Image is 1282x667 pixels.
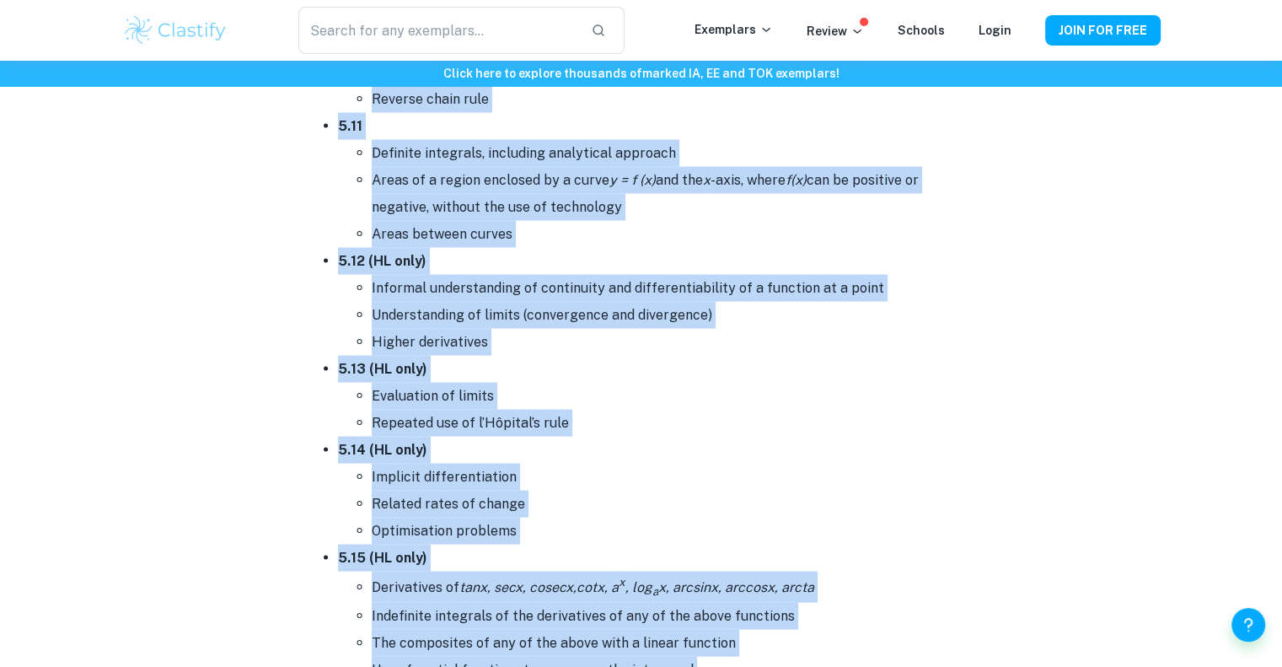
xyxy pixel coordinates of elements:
li: Optimisation problems [372,518,979,545]
li: Derivatives of [372,572,979,603]
i: tanx, secx, cosecx,cotx, a , log x, arcsinx, arccosx, arcta [459,579,814,595]
li: Reverse chain rule [372,86,979,113]
sup: x [619,576,625,589]
strong: 5.12 (HL only) [338,253,426,269]
h6: Click here to explore thousands of marked IA, EE and TOK exemplars ! [3,64,1279,83]
li: The composites of any of the above with a linear function [372,630,979,657]
li: Repeated use of l’Hôpital’s rule [372,410,979,437]
li: Higher derivatives [372,329,979,356]
a: Login [979,24,1011,37]
button: Help and Feedback [1231,608,1265,642]
strong: 5.15 (HL only) [338,550,427,566]
i: x [703,172,711,188]
li: Understanding of limits (convergence and divergence) [372,302,979,329]
sub: a [652,584,658,598]
li: Areas of a region enclosed by a curve and the -axis, where can be positive or negative, without t... [372,167,979,221]
li: Definite integrals, including analytical approach [372,140,979,167]
li: Evaluation of limits [372,383,979,410]
button: JOIN FOR FREE [1045,15,1161,46]
li: Areas between curves [372,221,979,248]
i: f(x) [786,172,807,188]
li: Related rates of change [372,491,979,518]
strong: 5.11 [338,118,362,134]
img: Clastify logo [122,13,229,47]
li: Implicit differentiation [372,464,979,491]
li: Indefinite integrals of the derivatives of any of the above functions [372,603,979,630]
input: Search for any exemplars... [298,7,577,54]
p: Review [807,22,864,40]
p: Exemplars [695,20,773,39]
i: y = f (x) [609,172,656,188]
strong: 5.14 (HL only) [338,442,427,458]
a: Schools [898,24,945,37]
li: Informal understanding of continuity and differentiability of a function at a point [372,275,979,302]
strong: 5.13 (HL only) [338,361,427,377]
